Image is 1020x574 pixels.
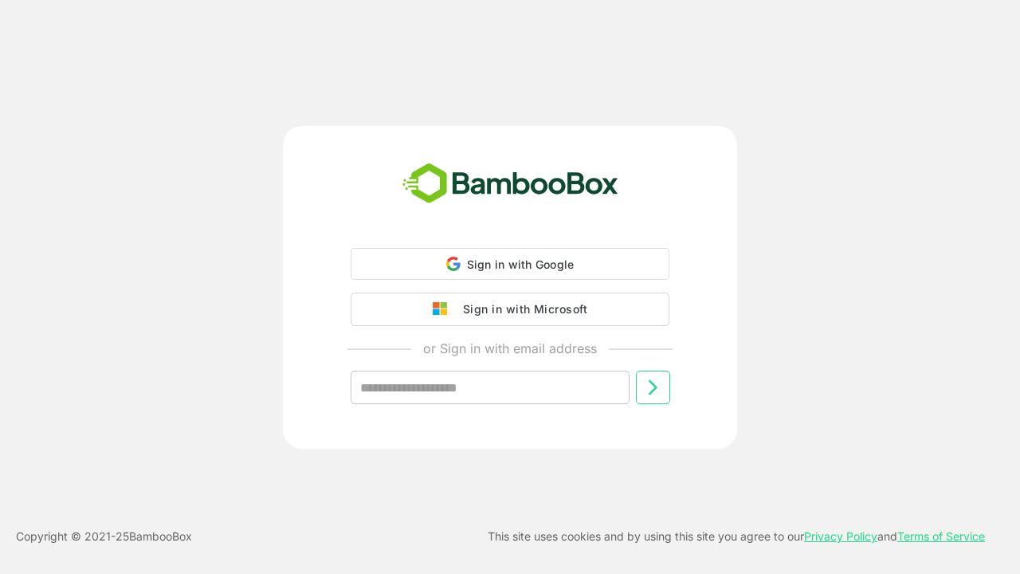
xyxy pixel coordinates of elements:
p: This site uses cookies and by using this site you agree to our and [488,527,985,546]
button: Sign in with Microsoft [351,293,669,326]
div: Sign in with Microsoft [455,299,587,320]
div: Sign in with Google [351,248,669,280]
a: Privacy Policy [804,529,877,543]
img: google [433,302,455,316]
p: or Sign in with email address [423,339,597,358]
img: bamboobox [394,158,627,210]
a: Terms of Service [897,529,985,543]
span: Sign in with Google [467,258,575,271]
p: Copyright © 2021- 25 BambooBox [16,527,192,546]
